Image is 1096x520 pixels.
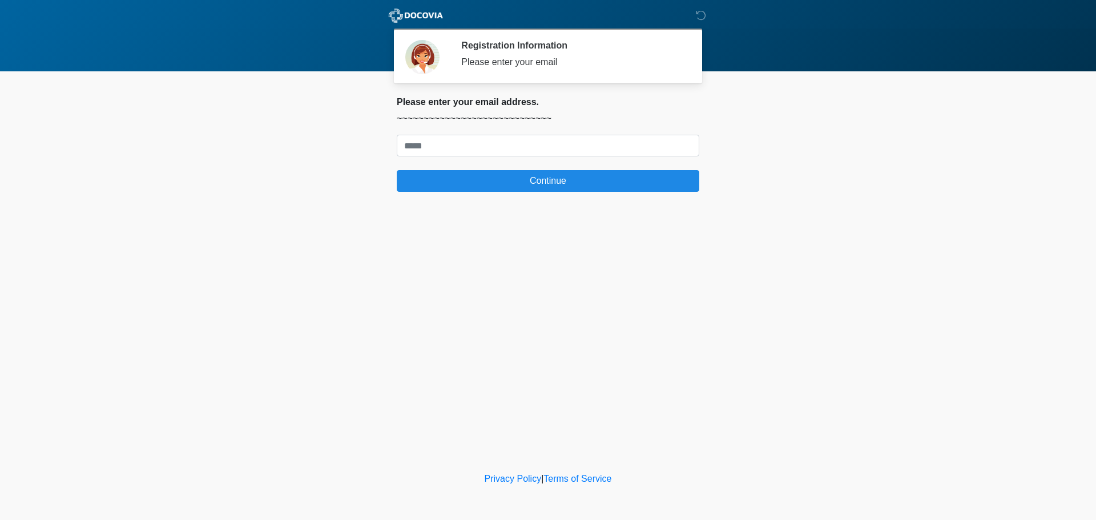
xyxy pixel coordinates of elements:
img: Agent Avatar [405,40,440,74]
a: Privacy Policy [485,474,542,483]
img: ABC Med Spa- GFEase Logo [385,9,446,23]
h2: Registration Information [461,40,682,51]
div: Please enter your email [461,55,682,69]
h2: Please enter your email address. [397,96,699,107]
a: Terms of Service [543,474,611,483]
a: | [541,474,543,483]
button: Continue [397,170,699,192]
p: ~~~~~~~~~~~~~~~~~~~~~~~~~~~~~ [397,112,699,126]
